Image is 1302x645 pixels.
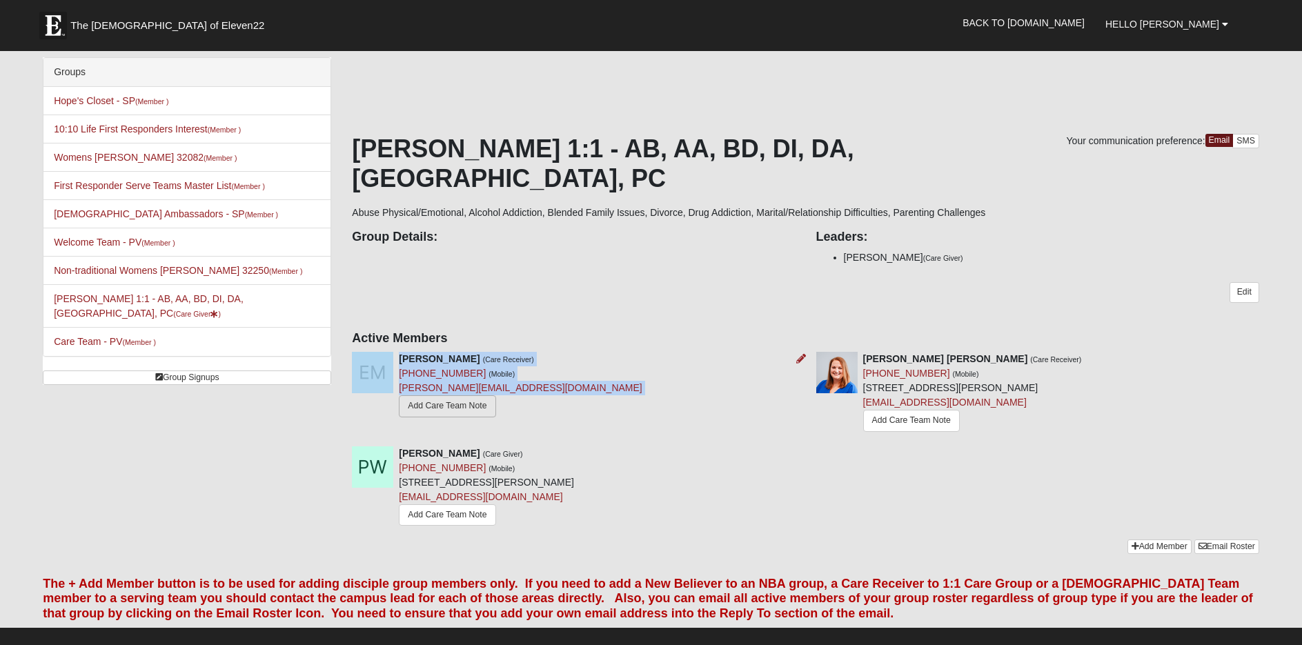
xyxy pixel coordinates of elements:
font: The + Add Member button is to be used for adding disciple group members only. If you need to add ... [43,577,1253,620]
a: Edit [1230,282,1259,302]
a: Welcome Team - PV(Member ) [54,237,175,248]
small: (Care Receiver) [483,355,534,364]
a: [EMAIL_ADDRESS][DOMAIN_NAME] [399,491,562,502]
a: Page Load Time: 0.21s [13,630,98,639]
a: [PHONE_NUMBER] [399,368,486,379]
strong: [PERSON_NAME] [399,448,480,459]
a: SMS [1232,134,1259,148]
a: Block Configuration (Alt-B) [1243,621,1268,641]
a: [EMAIL_ADDRESS][DOMAIN_NAME] [863,397,1027,408]
a: Add Member [1127,539,1192,554]
a: 10:10 Life First Responders Interest(Member ) [54,123,241,135]
h4: Leaders: [816,230,1259,245]
div: [STREET_ADDRESS][PERSON_NAME] [863,352,1082,435]
div: Groups [43,58,331,87]
small: (Member ) [269,267,302,275]
small: (Member ) [141,239,175,247]
small: (Mobile) [489,464,515,473]
li: [PERSON_NAME] [844,250,1259,265]
span: ViewState Size: 28 KB [112,628,204,641]
a: Hello [PERSON_NAME] [1095,7,1239,41]
a: Web cache enabled [305,626,313,641]
small: (Mobile) [952,370,978,378]
small: (Care Giver ) [173,310,221,318]
a: The [DEMOGRAPHIC_DATA] of Eleven22 [32,5,308,39]
a: Add Care Team Note [399,504,495,526]
strong: [PERSON_NAME] [399,353,480,364]
a: Group Signups [43,370,331,385]
a: [PERSON_NAME][EMAIL_ADDRESS][DOMAIN_NAME] [399,382,642,393]
a: Womens [PERSON_NAME] 32082(Member ) [54,152,237,163]
h4: Active Members [352,331,1259,346]
div: [STREET_ADDRESS][PERSON_NAME] [399,446,574,529]
a: Care Team - PV(Member ) [54,336,156,347]
small: (Care Giver) [923,254,963,262]
a: Add Care Team Note [399,395,495,417]
small: (Care Giver) [483,450,523,458]
small: (Member ) [231,182,264,190]
a: Add Care Team Note [863,410,960,431]
small: (Member ) [208,126,241,134]
span: The [DEMOGRAPHIC_DATA] of Eleven22 [70,19,264,32]
a: Email Roster [1194,539,1259,554]
a: Email [1205,134,1234,147]
a: Hope's Closet - SP(Member ) [54,95,168,106]
a: [PHONE_NUMBER] [863,368,950,379]
a: Non-traditional Womens [PERSON_NAME] 32250(Member ) [54,265,302,276]
span: Hello [PERSON_NAME] [1105,19,1219,30]
div: Abuse Physical/Emotional, Alcohol Addiction, Blended Family Issues, Divorce, Drug Addiction, Mari... [352,134,1259,539]
a: Back to [DOMAIN_NAME] [952,6,1095,40]
img: Eleven22 logo [39,12,67,39]
a: [PERSON_NAME] 1:1 - AB, AA, BD, DI, DA, [GEOGRAPHIC_DATA], PC(Care Giver) [54,293,244,319]
small: (Member ) [245,210,278,219]
a: [DEMOGRAPHIC_DATA] Ambassadors - SP(Member ) [54,208,278,219]
h1: [PERSON_NAME] 1:1 - AB, AA, BD, DI, DA, [GEOGRAPHIC_DATA], PC [352,134,1259,193]
small: (Care Receiver) [1030,355,1081,364]
small: (Member ) [135,97,168,106]
a: [PHONE_NUMBER] [399,462,486,473]
span: Your communication preference: [1067,135,1205,146]
span: HTML Size: 102 KB [214,628,295,641]
small: (Member ) [123,338,156,346]
small: (Mobile) [489,370,515,378]
a: Page Properties (Alt+P) [1268,621,1293,641]
small: (Member ) [204,154,237,162]
strong: [PERSON_NAME] [PERSON_NAME] [863,353,1028,364]
a: First Responder Serve Teams Master List(Member ) [54,180,265,191]
h4: Group Details: [352,230,795,245]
